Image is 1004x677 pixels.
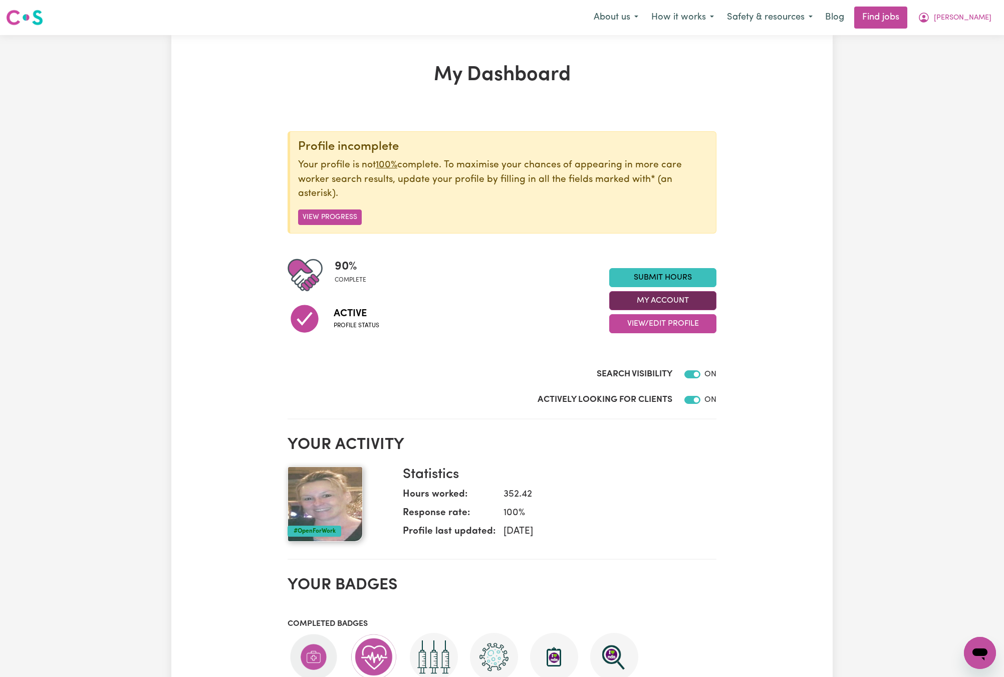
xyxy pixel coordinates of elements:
dd: 100 % [495,506,708,521]
dd: [DATE] [495,525,708,539]
span: Active [334,306,379,321]
a: Blog [819,7,850,29]
span: 90 % [335,258,366,276]
dt: Response rate: [403,506,495,525]
button: About us [587,7,645,28]
div: Profile completeness: 90% [335,258,374,293]
h3: Statistics [403,467,708,484]
span: ON [704,370,716,378]
label: Actively Looking for Clients [538,393,672,406]
iframe: Button to launch messaging window [964,637,996,669]
div: Profile incomplete [298,140,708,154]
a: Careseekers logo [6,6,43,29]
u: 100% [376,160,397,170]
button: Safety & resources [720,7,819,28]
button: View/Edit Profile [609,314,716,333]
button: My Account [609,291,716,310]
dt: Profile last updated: [403,525,495,543]
h2: Your badges [288,576,716,595]
span: [PERSON_NAME] [934,13,991,24]
label: Search Visibility [597,368,672,381]
p: Your profile is not complete. To maximise your chances of appearing in more care worker search re... [298,158,708,201]
h2: Your activity [288,435,716,455]
a: Submit Hours [609,268,716,287]
button: My Account [911,7,998,28]
img: Your profile picture [288,467,363,542]
div: #OpenForWork [288,526,341,537]
dt: Hours worked: [403,488,495,506]
span: ON [704,396,716,404]
img: Careseekers logo [6,9,43,27]
h3: Completed badges [288,619,716,629]
span: complete [335,276,366,285]
h1: My Dashboard [288,63,716,87]
dd: 352.42 [495,488,708,502]
span: Profile status [334,321,379,330]
button: View Progress [298,209,362,225]
a: Find jobs [854,7,907,29]
button: How it works [645,7,720,28]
